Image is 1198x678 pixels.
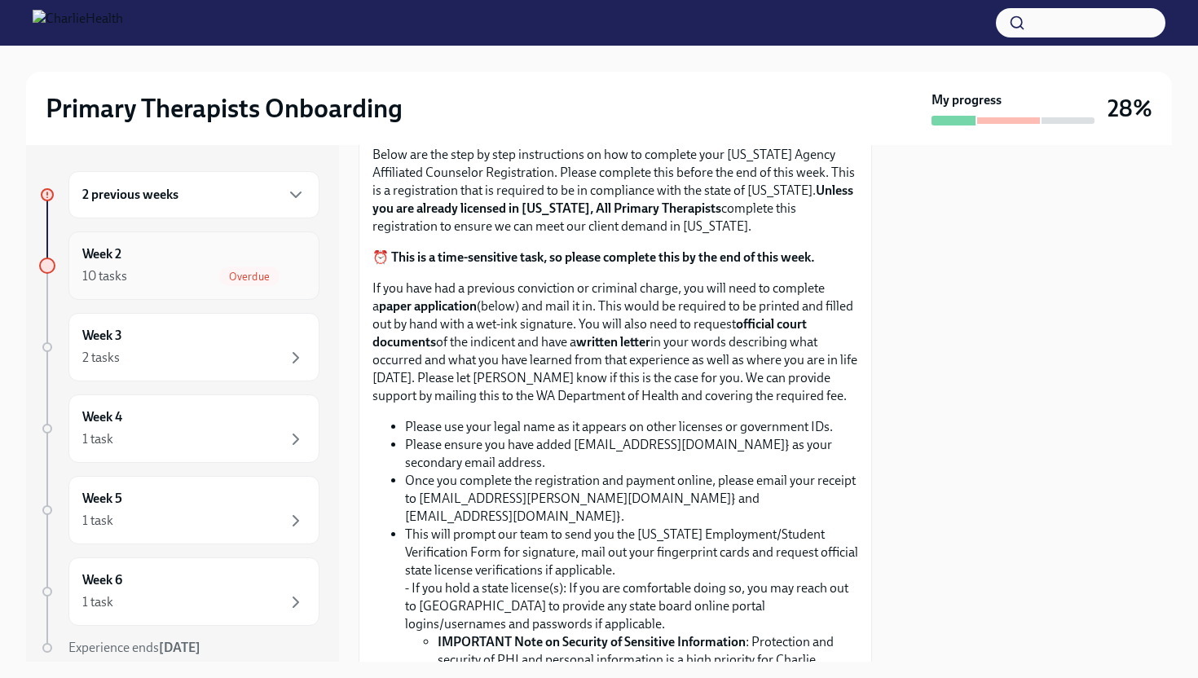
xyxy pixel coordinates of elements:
h6: Week 2 [82,245,121,263]
span: Experience ends [68,640,200,655]
p: Below are the step by step instructions on how to complete your [US_STATE] Agency Affiliated Coun... [372,146,858,236]
h6: Week 4 [82,408,122,426]
strong: written letter [576,334,650,350]
h6: Week 5 [82,490,122,508]
h6: Week 6 [82,571,122,589]
strong: [DATE] [159,640,200,655]
div: 2 previous weeks [68,171,319,218]
h6: Week 3 [82,327,122,345]
a: Week 51 task [39,476,319,544]
a: Week 61 task [39,557,319,626]
strong: ⏰ This is a time-sensitive task, so please complete this by the end of this week. [372,249,815,265]
h6: 2 previous weeks [82,186,178,204]
img: CharlieHealth [33,10,123,36]
li: Please ensure you have added [EMAIL_ADDRESS][DOMAIN_NAME]} as your secondary email address. [405,436,858,472]
li: Please use your legal name as it appears on other licenses or government IDs. [405,418,858,436]
h2: Primary Therapists Onboarding [46,92,403,125]
strong: My progress [932,91,1002,109]
a: Week 210 tasksOverdue [39,231,319,300]
div: 1 task [82,593,113,611]
div: 1 task [82,430,113,448]
div: 2 tasks [82,349,120,367]
div: 10 tasks [82,267,127,285]
a: Week 32 tasks [39,313,319,381]
strong: IMPORTANT Note on Security of Sensitive Information [438,634,746,649]
div: 1 task [82,512,113,530]
h3: 28% [1108,94,1152,123]
li: Once you complete the registration and payment online, please email your receipt to [EMAIL_ADDRES... [405,472,858,526]
a: Week 41 task [39,394,319,463]
strong: paper application [379,298,477,314]
p: If you have had a previous conviction or criminal charge, you will need to complete a (below) and... [372,280,858,405]
span: Overdue [219,271,280,283]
